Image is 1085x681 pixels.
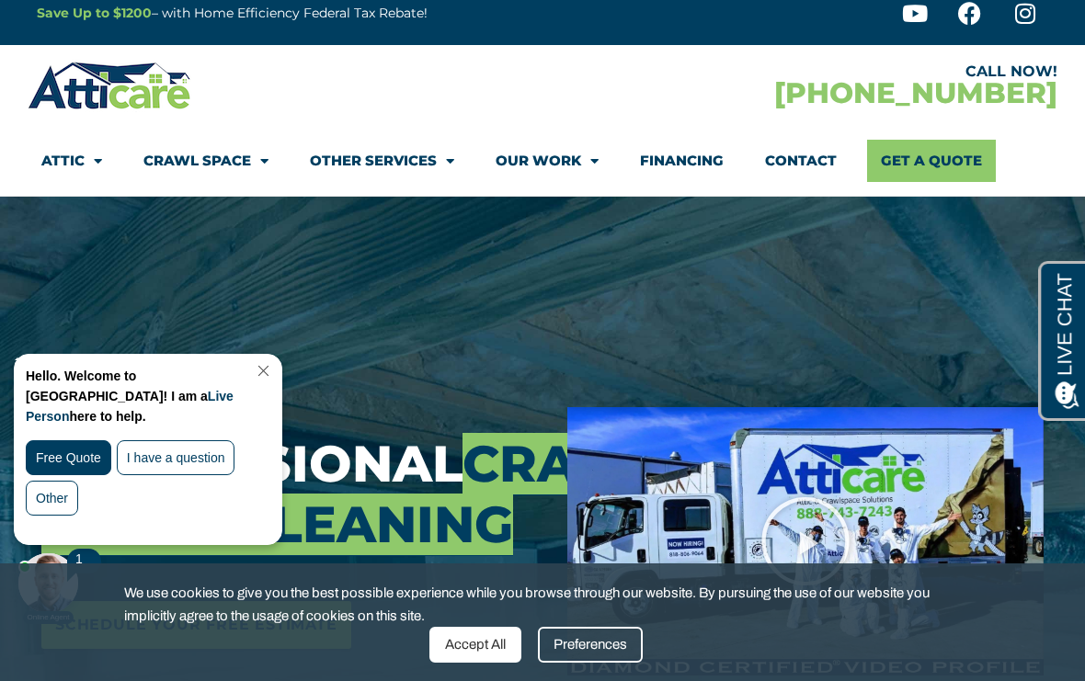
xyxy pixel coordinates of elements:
[538,627,643,663] div: Preferences
[37,5,152,21] a: Save Up to $1200
[759,495,851,587] div: Play Video
[765,140,837,182] a: Contact
[496,140,599,182] a: Our Work
[310,140,454,182] a: Other Services
[542,64,1057,79] div: CALL NOW!
[429,627,521,663] div: Accept All
[9,349,303,626] iframe: Chat Invitation
[37,3,633,24] p: – with Home Efficiency Federal Tax Rebate!
[143,140,268,182] a: Crawl Space
[41,140,1044,182] nav: Menu
[41,433,665,555] span: Crawl Space Cleaning
[124,582,948,627] span: We use cookies to give you the best possible experience while you browse through our website. By ...
[45,15,148,38] span: Opens a chat window
[867,140,996,182] a: Get A Quote
[41,140,102,182] a: Attic
[41,434,540,555] h3: Professional
[640,140,724,182] a: Financing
